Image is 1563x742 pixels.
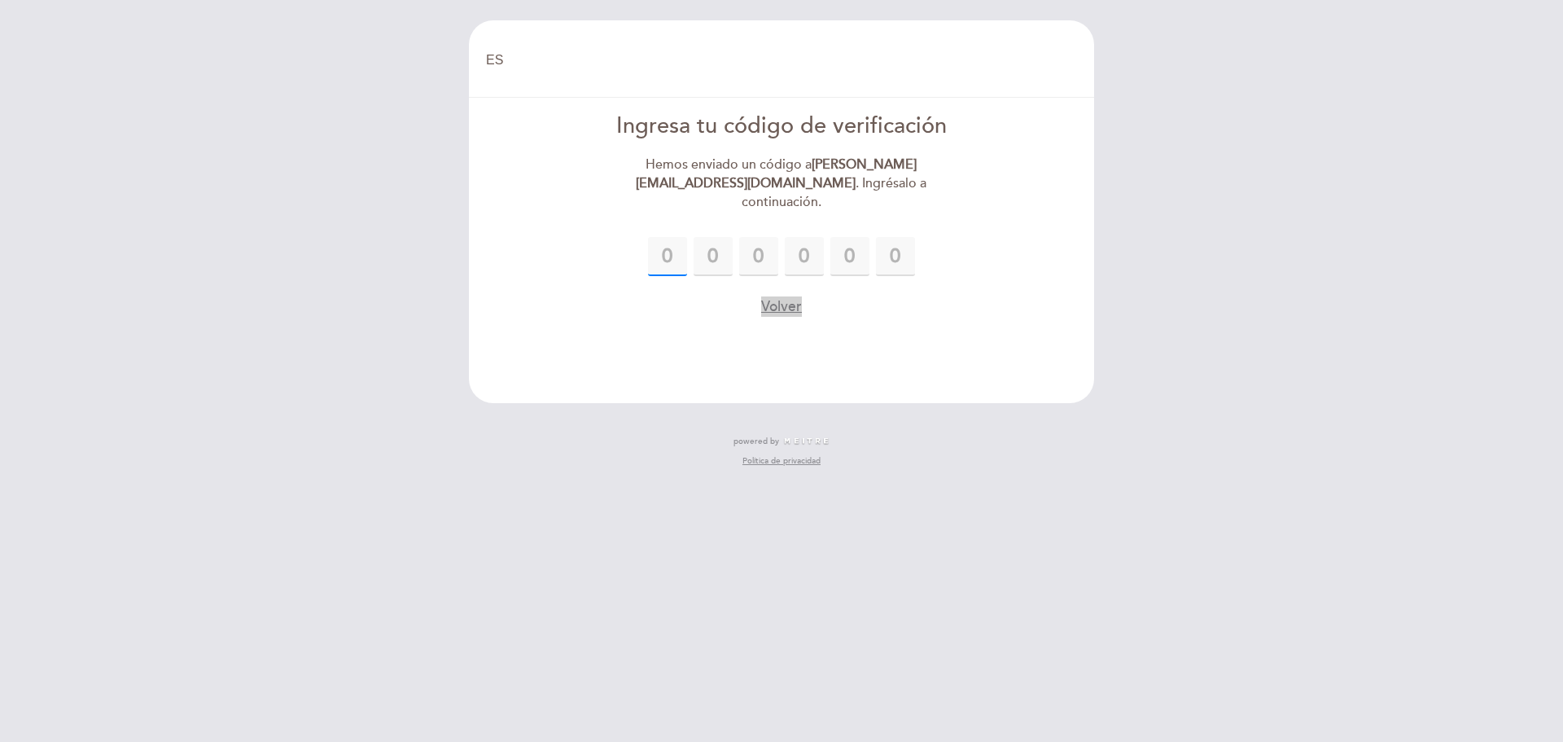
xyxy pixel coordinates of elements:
[830,237,869,276] input: 0
[742,455,821,467] a: Política de privacidad
[636,156,917,191] strong: [PERSON_NAME][EMAIL_ADDRESS][DOMAIN_NAME]
[761,296,802,317] button: Volver
[783,437,830,446] img: MEITRE
[876,237,915,276] input: 0
[648,237,687,276] input: 0
[595,111,969,143] div: Ingresa tu código de verificación
[595,156,969,212] div: Hemos enviado un código a . Ingrésalo a continuación.
[733,436,830,447] a: powered by
[733,436,779,447] span: powered by
[785,237,824,276] input: 0
[739,237,778,276] input: 0
[694,237,733,276] input: 0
